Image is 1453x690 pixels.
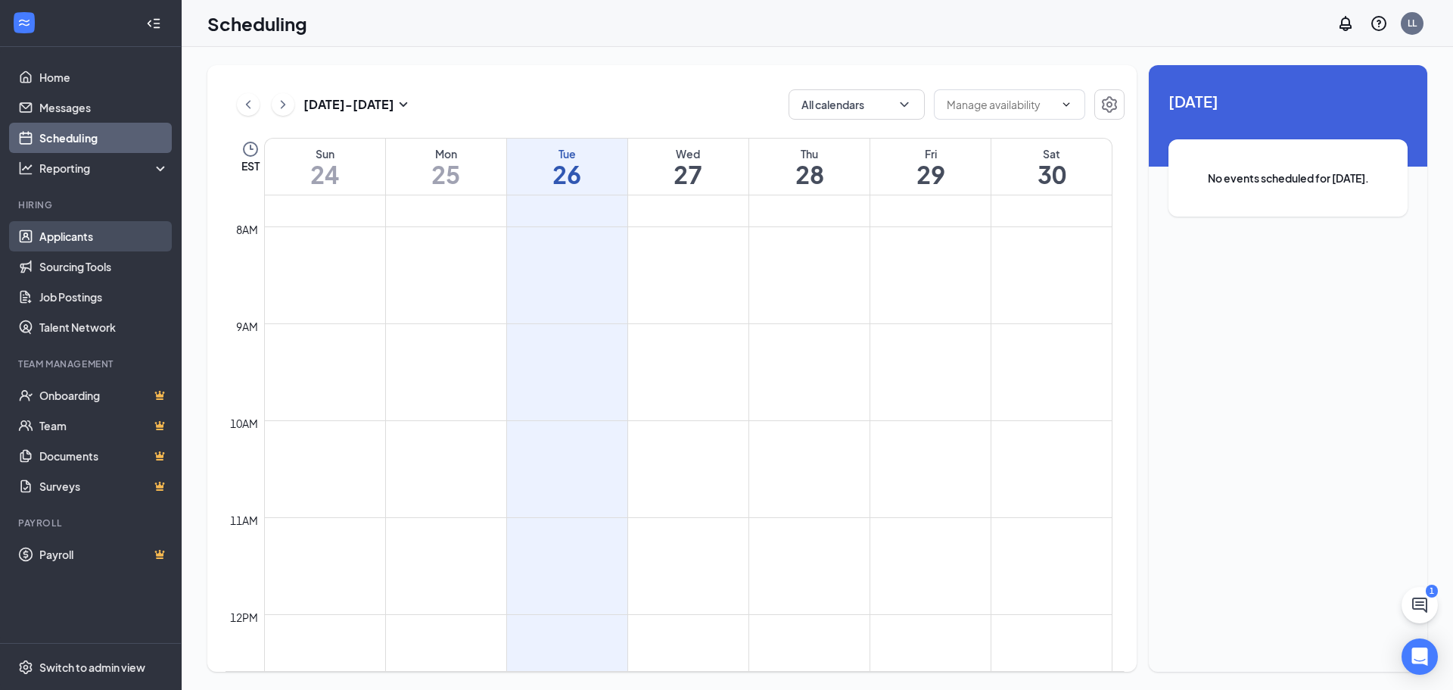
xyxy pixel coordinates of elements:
a: August 29, 2025 [870,139,991,195]
button: All calendarsChevronDown [789,89,925,120]
div: Sun [265,146,385,161]
div: 12pm [227,609,261,626]
svg: Notifications [1336,14,1355,33]
svg: ChatActive [1411,596,1429,614]
div: Hiring [18,198,166,211]
a: PayrollCrown [39,539,169,570]
svg: Collapse [146,16,161,31]
div: Open Intercom Messenger [1402,638,1438,675]
button: ChatActive [1402,587,1438,623]
svg: QuestionInfo [1370,14,1388,33]
a: Talent Network [39,312,169,342]
div: 11am [227,512,261,529]
div: 10am [227,415,261,432]
span: EST [241,158,260,173]
button: ChevronLeft [237,93,260,116]
a: Scheduling [39,123,169,153]
svg: Clock [241,140,260,158]
div: Wed [628,146,748,161]
h1: 26 [507,161,627,187]
svg: Settings [18,660,33,675]
svg: ChevronRight [275,95,291,114]
svg: Analysis [18,161,33,176]
a: August 25, 2025 [386,139,506,195]
a: August 27, 2025 [628,139,748,195]
h1: 29 [870,161,991,187]
svg: SmallChevronDown [394,95,412,114]
svg: ChevronLeft [241,95,256,114]
div: 8am [233,221,261,238]
a: OnboardingCrown [39,380,169,411]
h1: Scheduling [207,11,307,36]
svg: ChevronDown [1060,98,1072,111]
div: 9am [233,318,261,335]
h3: [DATE] - [DATE] [303,96,394,113]
a: TeamCrown [39,411,169,441]
h1: 24 [265,161,385,187]
div: Mon [386,146,506,161]
div: Payroll [18,517,166,529]
div: Thu [749,146,870,161]
button: Settings [1094,89,1125,120]
div: Tue [507,146,627,161]
span: [DATE] [1168,89,1408,113]
a: Home [39,62,169,92]
a: August 26, 2025 [507,139,627,195]
a: August 30, 2025 [991,139,1112,195]
div: Fri [870,146,991,161]
a: Sourcing Tools [39,251,169,282]
div: Sat [991,146,1112,161]
div: 1 [1426,585,1438,598]
svg: ChevronDown [897,97,912,112]
span: No events scheduled for [DATE]. [1199,170,1377,186]
a: SurveysCrown [39,471,169,501]
div: Reporting [39,161,170,176]
a: August 24, 2025 [265,139,385,195]
div: Switch to admin view [39,660,145,675]
svg: WorkstreamLogo [17,15,32,30]
a: August 28, 2025 [749,139,870,195]
a: DocumentsCrown [39,441,169,471]
h1: 25 [386,161,506,187]
a: Messages [39,92,169,123]
div: Team Management [18,357,166,370]
svg: Settings [1100,95,1119,114]
h1: 28 [749,161,870,187]
a: Applicants [39,221,169,251]
button: ChevronRight [272,93,294,116]
h1: 30 [991,161,1112,187]
a: Job Postings [39,282,169,312]
div: LL [1408,17,1417,30]
h1: 27 [628,161,748,187]
input: Manage availability [947,96,1054,113]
